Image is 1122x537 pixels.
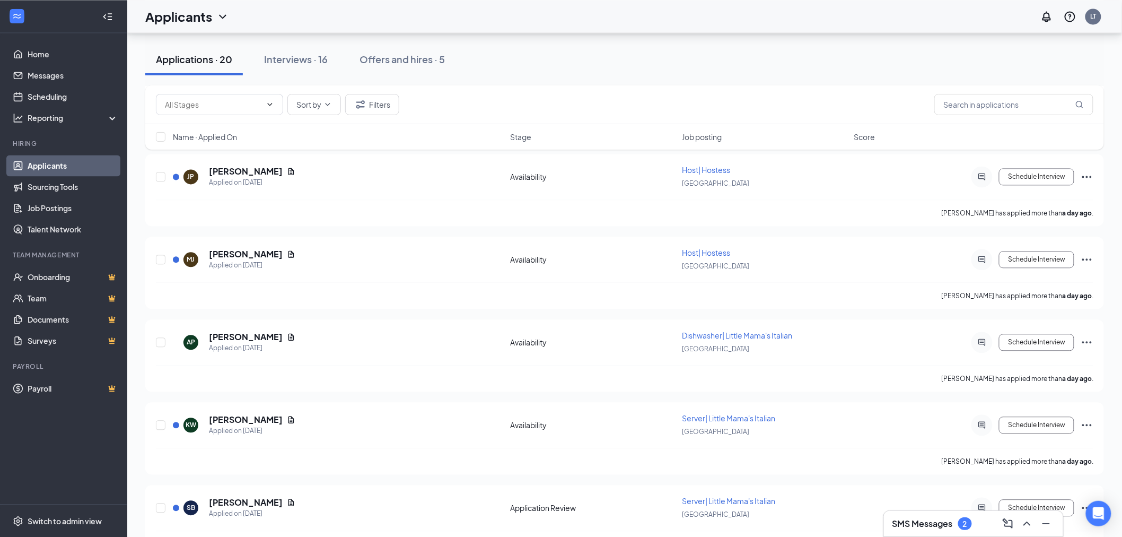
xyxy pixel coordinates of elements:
[510,132,531,142] span: Stage
[1062,292,1092,300] b: a day ago
[266,100,274,109] svg: ChevronDown
[976,172,988,181] svg: ActiveChat
[287,415,295,424] svg: Document
[854,132,875,142] span: Score
[976,255,988,264] svg: ActiveChat
[188,172,195,181] div: JP
[287,333,295,341] svg: Document
[145,7,212,25] h1: Applicants
[186,420,196,429] div: KW
[976,421,988,429] svg: ActiveChat
[934,94,1093,115] input: Search in applications
[1075,100,1084,109] svg: MagnifyingGlass
[156,53,232,66] div: Applications · 20
[354,98,367,111] svg: Filter
[287,498,295,507] svg: Document
[173,132,237,142] span: Name · Applied On
[209,508,295,519] div: Applied on [DATE]
[999,334,1074,351] button: Schedule Interview
[1081,336,1093,349] svg: Ellipses
[209,166,283,177] h5: [PERSON_NAME]
[510,171,676,182] div: Availability
[1081,170,1093,183] svg: Ellipses
[1038,515,1055,532] button: Minimize
[682,496,775,506] span: Server| Little Mama's Italian
[13,139,116,148] div: Hiring
[682,179,749,187] span: [GEOGRAPHIC_DATA]
[287,167,295,176] svg: Document
[682,345,749,353] span: [GEOGRAPHIC_DATA]
[287,250,295,258] svg: Document
[976,338,988,347] svg: ActiveChat
[682,331,792,340] span: Dishwasher| Little Mama's Italian
[28,197,118,219] a: Job Postings
[941,291,1093,300] p: [PERSON_NAME] has applied more than .
[1064,10,1076,23] svg: QuestionInfo
[28,288,118,309] a: TeamCrown
[682,510,749,518] span: [GEOGRAPHIC_DATA]
[510,420,676,430] div: Availability
[1002,517,1014,530] svg: ComposeMessage
[28,86,118,107] a: Scheduling
[209,177,295,188] div: Applied on [DATE]
[682,165,730,175] span: Host| Hostess
[187,337,195,347] div: AP
[941,457,1093,466] p: [PERSON_NAME] has applied more than .
[187,255,195,264] div: MJ
[287,94,341,115] button: Sort byChevronDown
[999,168,1074,185] button: Schedule Interview
[360,53,445,66] div: Offers and hires · 5
[976,504,988,512] svg: ActiveChat
[1081,501,1093,514] svg: Ellipses
[345,94,399,115] button: Filter Filters
[28,176,118,197] a: Sourcing Tools
[682,132,722,142] span: Job posting
[1040,517,1053,530] svg: Minimize
[28,266,118,288] a: OnboardingCrown
[682,262,749,270] span: [GEOGRAPHIC_DATA]
[102,11,113,22] svg: Collapse
[296,101,321,108] span: Sort by
[209,414,283,426] h5: [PERSON_NAME]
[941,374,1093,383] p: [PERSON_NAME] has applied more than .
[209,331,283,343] h5: [PERSON_NAME]
[1081,253,1093,266] svg: Ellipses
[165,99,261,110] input: All Stages
[1062,375,1092,383] b: a day ago
[1040,10,1053,23] svg: Notifications
[892,518,953,530] h3: SMS Messages
[13,112,23,123] svg: Analysis
[1091,12,1097,21] div: LT
[13,516,23,526] svg: Settings
[682,413,775,423] span: Server| Little Mama's Italian
[999,499,1074,516] button: Schedule Interview
[209,426,295,436] div: Applied on [DATE]
[28,44,118,65] a: Home
[13,362,116,371] div: Payroll
[999,417,1074,434] button: Schedule Interview
[510,503,676,513] div: Application Review
[323,100,332,109] svg: ChevronDown
[510,254,676,265] div: Availability
[682,248,730,257] span: Host| Hostess
[1062,209,1092,217] b: a day ago
[28,516,102,526] div: Switch to admin view
[28,309,118,330] a: DocumentsCrown
[264,53,328,66] div: Interviews · 16
[28,330,118,351] a: SurveysCrown
[28,112,119,123] div: Reporting
[28,219,118,240] a: Talent Network
[963,519,967,529] div: 2
[12,11,22,21] svg: WorkstreamLogo
[1021,517,1033,530] svg: ChevronUp
[209,260,295,271] div: Applied on [DATE]
[13,250,116,259] div: Team Management
[1081,419,1093,431] svg: Ellipses
[187,503,195,512] div: SB
[1086,501,1111,526] div: Open Intercom Messenger
[28,65,118,86] a: Messages
[28,378,118,399] a: PayrollCrown
[1062,457,1092,465] b: a day ago
[1000,515,1016,532] button: ComposeMessage
[999,251,1074,268] button: Schedule Interview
